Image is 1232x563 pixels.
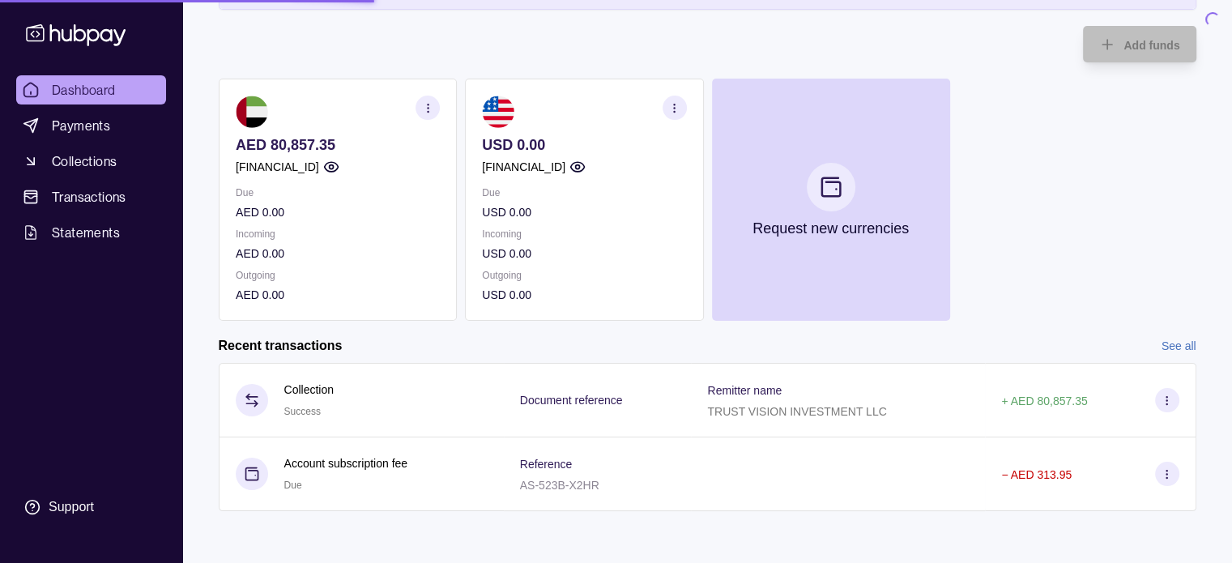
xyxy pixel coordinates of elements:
[236,267,440,284] p: Outgoing
[707,405,886,418] p: TRUST VISION INVESTMENT LLC
[1083,26,1196,62] button: Add funds
[236,245,440,262] p: AED 0.00
[707,384,782,397] p: Remitter name
[219,337,343,355] h2: Recent transactions
[236,203,440,221] p: AED 0.00
[236,225,440,243] p: Incoming
[16,490,166,524] a: Support
[482,96,514,128] img: us
[482,267,686,284] p: Outgoing
[1162,337,1196,355] a: See all
[752,220,909,237] p: Request new currencies
[236,184,440,202] p: Due
[482,184,686,202] p: Due
[52,187,126,207] span: Transactions
[284,454,408,472] p: Account subscription fee
[16,218,166,247] a: Statements
[236,286,440,304] p: AED 0.00
[520,479,599,492] p: AS-523B-X2HR
[16,111,166,140] a: Payments
[236,158,319,176] p: [FINANCIAL_ID]
[49,498,94,516] div: Support
[236,96,268,128] img: ae
[1001,395,1087,407] p: + AED 80,857.35
[236,136,440,154] p: AED 80,857.35
[16,182,166,211] a: Transactions
[482,136,686,154] p: USD 0.00
[1001,468,1072,481] p: − AED 313.95
[284,480,302,491] span: Due
[52,116,110,135] span: Payments
[482,286,686,304] p: USD 0.00
[1123,39,1179,52] span: Add funds
[52,223,120,242] span: Statements
[16,75,166,104] a: Dashboard
[482,158,565,176] p: [FINANCIAL_ID]
[482,225,686,243] p: Incoming
[520,394,623,407] p: Document reference
[482,203,686,221] p: USD 0.00
[284,381,334,399] p: Collection
[711,79,949,321] button: Request new currencies
[52,151,117,171] span: Collections
[482,245,686,262] p: USD 0.00
[284,406,321,417] span: Success
[16,147,166,176] a: Collections
[52,80,116,100] span: Dashboard
[520,458,573,471] p: Reference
